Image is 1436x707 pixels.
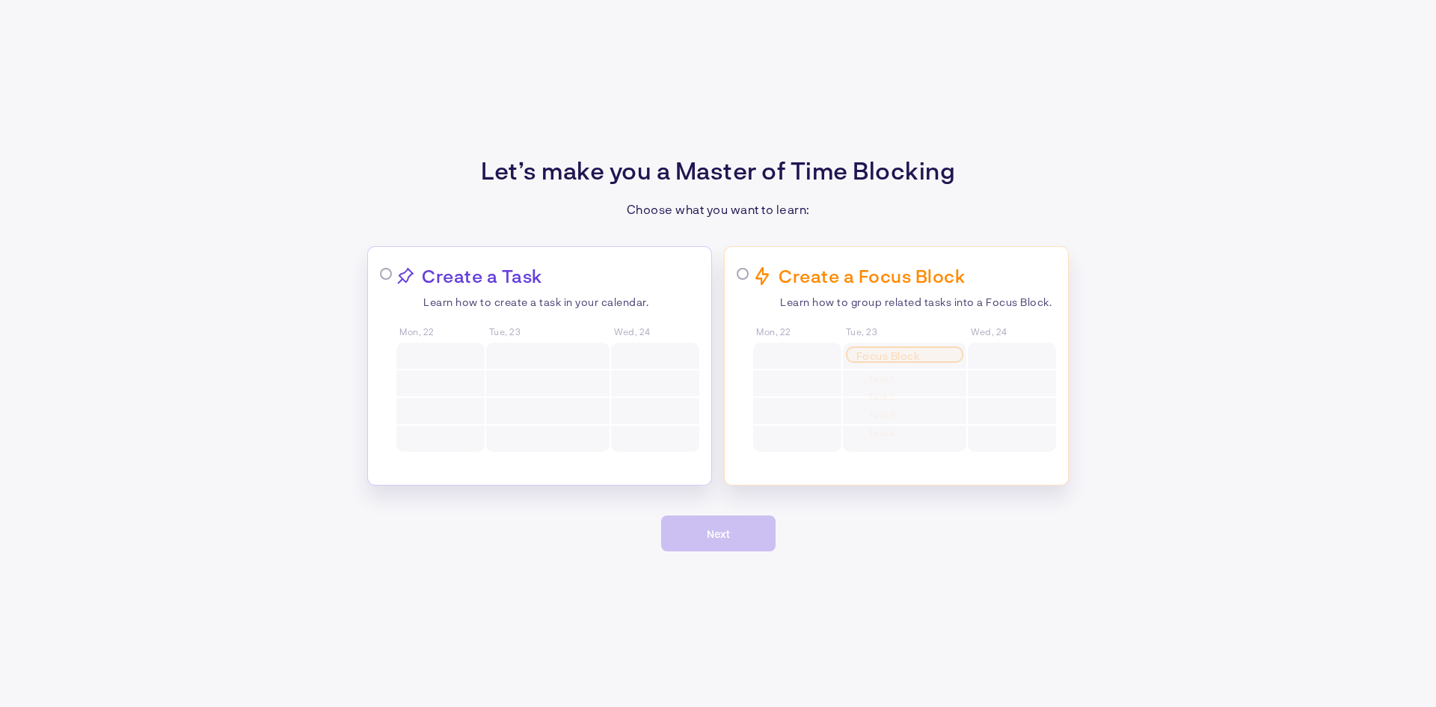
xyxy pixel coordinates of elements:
div: Task 1 [859,371,950,386]
span: Tue, 23 [846,326,966,337]
span: Mon, 22 [756,326,841,337]
p: Create a Focus Block [779,265,965,287]
p: Choose what you want to learn: [627,202,810,216]
p: Learn how to create a task in your calendar. [423,296,699,308]
p: Let’s make you a Master of Time Blocking [481,156,955,184]
div: Task 1 [489,374,607,393]
span: Next [707,527,730,540]
span: Focus Block [856,349,953,362]
button: Next [661,515,776,551]
span: Mon, 22 [399,326,485,337]
span: Wed, 24 [971,326,1056,337]
div: Task 2 [859,389,950,404]
p: Create a Task [422,265,542,287]
span: Tue, 23 [489,326,610,337]
div: Task 4 [859,425,950,440]
p: Learn how to group related tasks into a Focus Block. [780,296,1056,308]
span: Wed, 24 [614,326,699,337]
div: Task 3 [859,407,950,422]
